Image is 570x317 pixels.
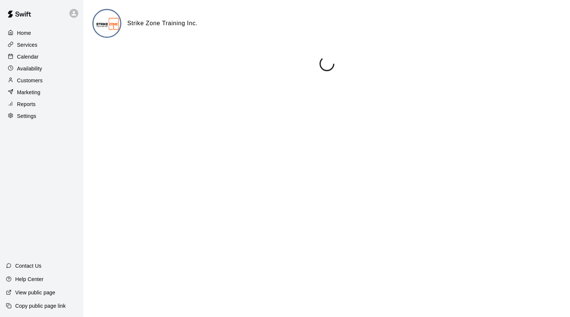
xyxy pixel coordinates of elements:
a: Services [6,39,78,50]
p: Customers [17,77,43,84]
p: Reports [17,100,36,108]
p: Help Center [15,275,43,283]
p: View public page [15,289,55,296]
h6: Strike Zone Training Inc. [127,19,197,28]
p: Availability [17,65,42,72]
p: Settings [17,112,36,120]
a: Reports [6,99,78,110]
img: Strike Zone Training Inc. logo [94,10,121,38]
a: Customers [6,75,78,86]
a: Home [6,27,78,39]
p: Contact Us [15,262,42,270]
p: Services [17,41,37,49]
p: Marketing [17,89,40,96]
p: Copy public page link [15,302,66,310]
a: Marketing [6,87,78,98]
p: Calendar [17,53,39,60]
a: Availability [6,63,78,74]
a: Calendar [6,51,78,62]
p: Home [17,29,31,37]
a: Settings [6,110,78,122]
